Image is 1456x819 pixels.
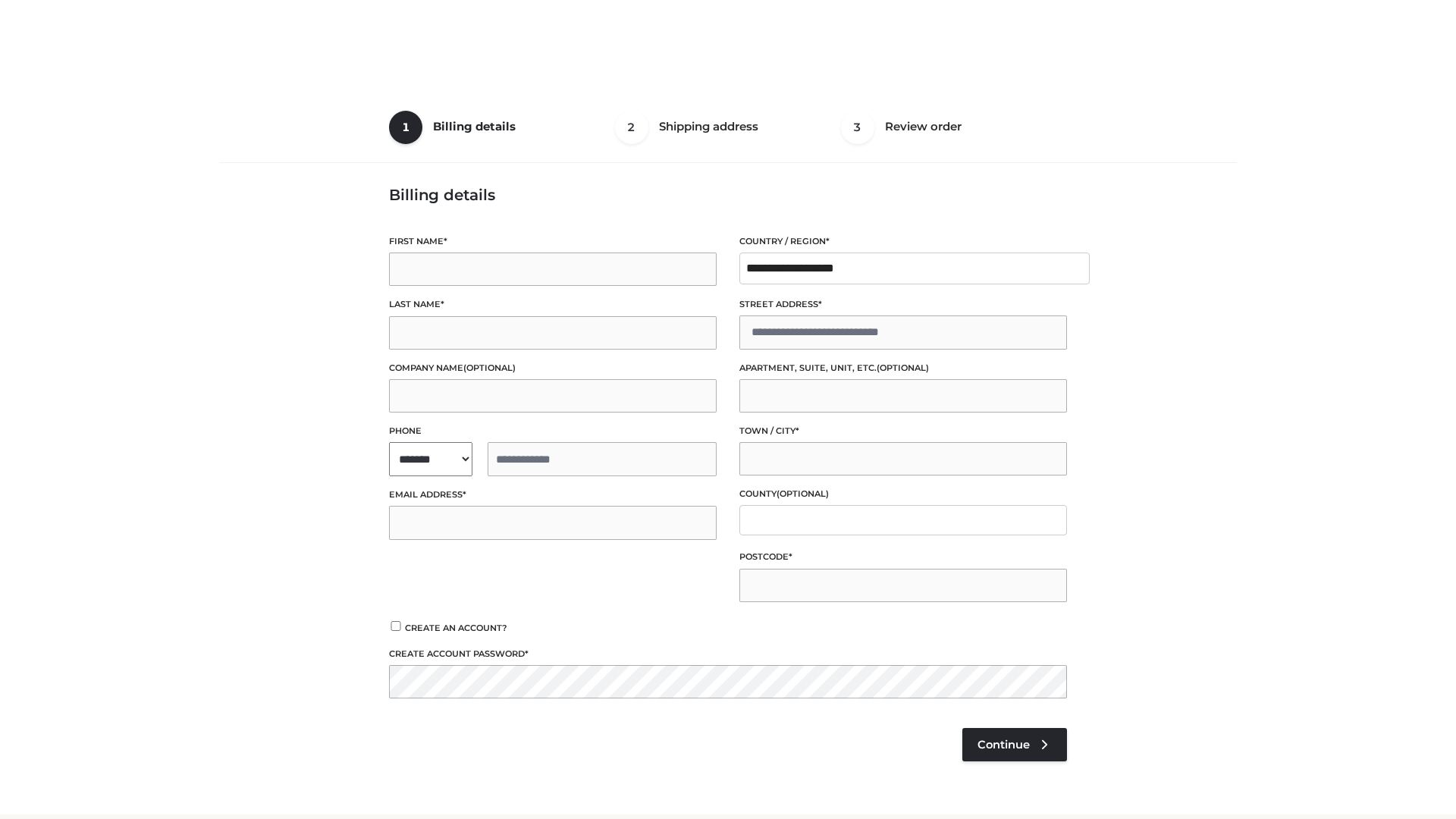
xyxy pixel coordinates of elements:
span: Review order [885,119,962,133]
label: Create account password [389,647,1067,661]
span: (optional) [463,362,516,373]
label: Street address [739,297,1067,312]
label: Postcode [739,550,1067,564]
input: Create an account? [389,621,403,631]
label: Company name [389,361,717,375]
label: Country / Region [739,234,1067,249]
span: 2 [615,111,648,144]
span: Create an account? [405,623,507,633]
a: Continue [962,728,1067,761]
span: Shipping address [659,119,758,133]
label: Phone [389,424,717,438]
label: First name [389,234,717,249]
span: (optional) [777,488,829,499]
span: (optional) [877,362,929,373]
span: 3 [841,111,874,144]
span: Continue [977,738,1030,752]
label: Email address [389,488,717,502]
label: Last name [389,297,717,312]
span: Billing details [433,119,516,133]
label: Apartment, suite, unit, etc. [739,361,1067,375]
h3: Billing details [389,186,1067,204]
label: Town / City [739,424,1067,438]
span: 1 [389,111,422,144]
label: County [739,487,1067,501]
